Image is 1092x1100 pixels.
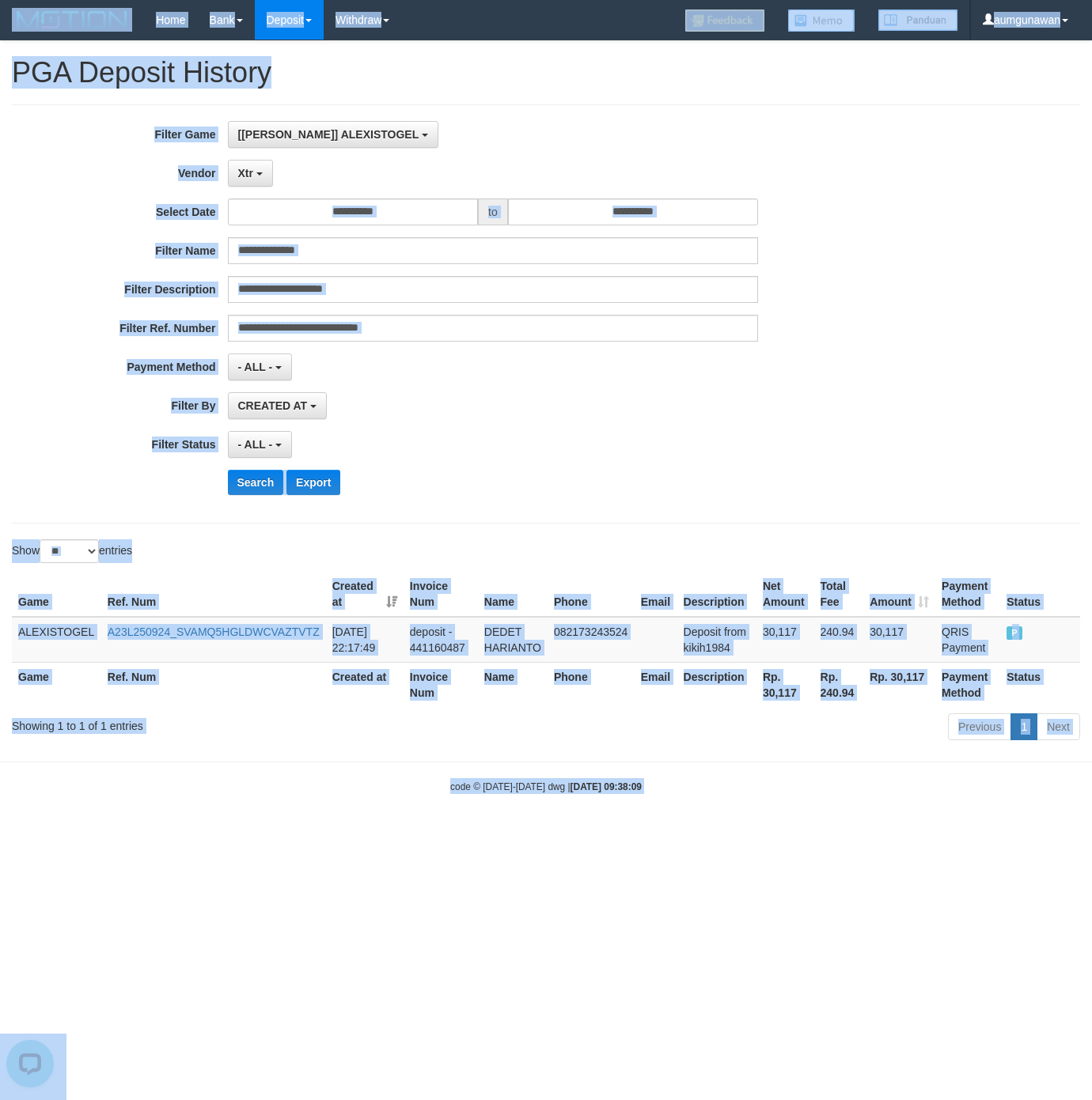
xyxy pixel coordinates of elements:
th: Ref. Num [101,572,326,617]
button: Open LiveChat chat widget [6,6,54,54]
th: Payment Method [935,572,1000,617]
span: [[PERSON_NAME]] ALEXISTOGEL [238,128,419,141]
button: Export [286,470,340,495]
th: Total Fee [814,572,864,617]
th: Description [677,572,756,617]
th: Rp. 240.94 [814,662,864,707]
a: Previous [948,713,1011,740]
span: - ALL - [238,361,273,373]
th: Rp. 30,117 [863,662,935,707]
th: Game [12,662,101,707]
button: CREATED AT [228,392,328,419]
td: 30,117 [863,617,935,663]
img: panduan.png [878,9,957,31]
label: Show entries [12,539,132,563]
th: Created at: activate to sort column ascending [326,572,404,617]
button: Xtr [228,160,273,187]
th: Status [1000,662,1080,707]
span: - ALL - [238,438,273,451]
th: Name [478,572,548,617]
th: Name [478,662,548,707]
button: Search [228,470,284,495]
td: Deposit from kikih1984 [677,617,756,663]
div: Showing 1 to 1 of 1 entries [12,712,443,734]
th: Invoice Num [404,662,478,707]
button: [[PERSON_NAME]] ALEXISTOGEL [228,121,438,148]
th: Amount: activate to sort column ascending [863,572,935,617]
td: DEDET HARIANTO [478,617,548,663]
td: [DATE] 22:17:49 [326,617,404,663]
td: 240.94 [814,617,864,663]
button: - ALL - [228,353,292,380]
select: Showentries [40,539,99,563]
a: Next [1037,713,1080,740]
a: A23L250924_SVAMQ5HGLDWCVAZTVTZ [108,626,320,638]
th: Ref. Num [101,662,326,707]
th: Status [1000,572,1080,617]
td: QRIS Payment [935,617,1000,663]
img: MOTION_logo.png [12,8,132,32]
th: Description [677,662,756,707]
small: code © [DATE]-[DATE] dwg | [450,781,642,792]
th: Phone [548,662,635,707]
button: - ALL - [228,431,292,458]
img: Feedback.jpg [685,9,764,32]
th: Email [635,662,677,707]
span: CREATED AT [238,399,308,412]
td: 082173243524 [548,617,635,663]
th: Phone [548,572,635,617]
h1: PGA Deposit History [12,57,1080,89]
img: Button%20Memo.svg [788,9,855,32]
td: ALEXISTOGEL [12,617,101,663]
td: deposit - 441160487 [404,617,478,663]
th: Email [635,572,677,617]
th: Created at [326,662,404,707]
th: Rp. 30,117 [756,662,814,707]
th: Payment Method [935,662,1000,707]
strong: [DATE] 09:38:09 [571,781,642,792]
th: Invoice Num [404,572,478,617]
span: Xtr [238,167,253,180]
th: Game [12,572,101,617]
span: PAID [1007,626,1022,640]
a: 1 [1010,713,1037,740]
td: 30,117 [756,617,814,663]
th: Net Amount [756,572,814,617]
span: to [478,198,508,225]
